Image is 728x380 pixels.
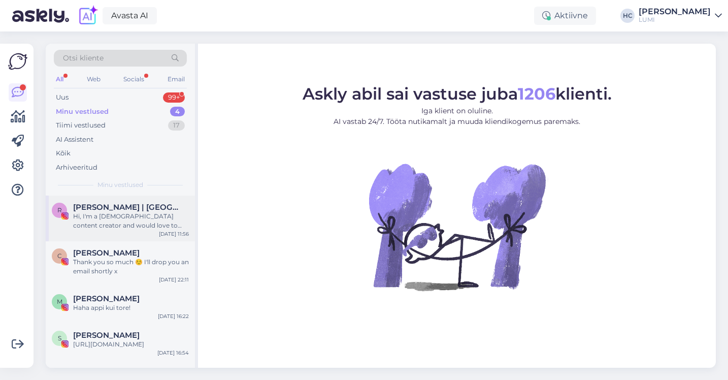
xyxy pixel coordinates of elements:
[73,303,189,312] div: Haha appi kui tore!
[57,206,62,214] span: R
[159,276,189,283] div: [DATE] 22:11
[56,92,69,103] div: Uus
[620,9,635,23] div: HC
[73,258,189,276] div: Thank you so much ☺️ I'll drop you an email shortly x
[73,340,189,349] div: [URL][DOMAIN_NAME]
[54,73,65,86] div: All
[158,312,189,320] div: [DATE] 16:22
[56,107,109,117] div: Minu vestlused
[58,334,61,342] span: S
[121,73,146,86] div: Socials
[56,163,97,173] div: Arhiveeritud
[103,7,157,24] a: Avasta AI
[56,120,106,131] div: Tiimi vestlused
[77,5,98,26] img: explore-ai
[303,106,612,127] p: Iga klient on oluline. AI vastab 24/7. Tööta nutikamalt ja muuda kliendikogemus paremaks.
[163,92,185,103] div: 99+
[85,73,103,86] div: Web
[73,294,140,303] span: Maris Zukker
[639,16,711,24] div: LUMI
[56,135,93,145] div: AI Assistent
[303,84,612,104] span: Askly abil sai vastuse juba klienti.
[73,248,140,258] span: Carys Cooke
[73,212,189,230] div: Hi, I'm a [DEMOGRAPHIC_DATA] content creator and would love to collaborate with your brand! Is th...
[168,120,185,131] div: 17
[97,180,143,189] span: Minu vestlused
[57,298,62,305] span: M
[56,148,71,159] div: Kõik
[170,107,185,117] div: 4
[159,230,189,238] div: [DATE] 11:56
[57,252,62,260] span: C
[166,73,187,86] div: Email
[73,203,179,212] span: Rubie | USA | Strategic UGC & Amazon Creator
[518,84,555,104] b: 1206
[157,349,189,357] div: [DATE] 16:54
[73,331,140,340] span: Sam Ahmatov
[63,53,104,64] span: Otsi kliente
[366,135,548,318] img: No Chat active
[639,8,711,16] div: [PERSON_NAME]
[639,8,722,24] a: [PERSON_NAME]LUMI
[8,52,27,71] img: Askly Logo
[534,7,596,25] div: Aktiivne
